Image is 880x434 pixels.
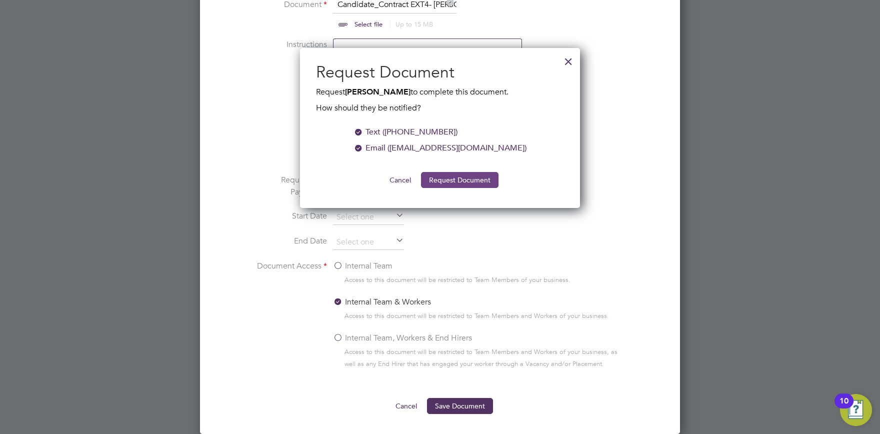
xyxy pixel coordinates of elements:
div: Email ([EMAIL_ADDRESS][DOMAIN_NAME]) [365,142,526,154]
button: Open Resource Center, 10 new notifications [840,394,872,426]
div: Text ([PHONE_NUMBER]) [365,126,457,138]
b: [PERSON_NAME] [345,87,410,96]
button: Cancel [387,398,425,414]
div: How should they be notified? [316,98,564,114]
input: Select one [333,210,404,225]
label: End Date [252,235,327,248]
h2: Request Document [316,62,564,83]
label: Instructions [252,38,327,121]
label: Document Access [252,260,327,378]
span: Access to this document will be restricted to Team Members of your business. [344,274,570,286]
button: Request Document [421,172,498,188]
label: Internal Team & Workers [333,296,431,308]
label: Internal Team, Workers & End Hirers [333,332,472,344]
input: Select one [333,235,404,250]
div: Request to complete this document. [316,86,564,114]
span: Access to this document will be restricted to Team Members and Workers of your business, as well ... [344,346,628,370]
label: Required For Payment [252,174,327,198]
span: Access to this document will be restricted to Team Members and Workers of your business. [344,310,609,322]
div: 10 [839,401,848,414]
button: Cancel [381,172,419,188]
label: Internal Team [333,260,392,272]
button: Save Document [427,398,493,414]
label: Start Date [252,210,327,223]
